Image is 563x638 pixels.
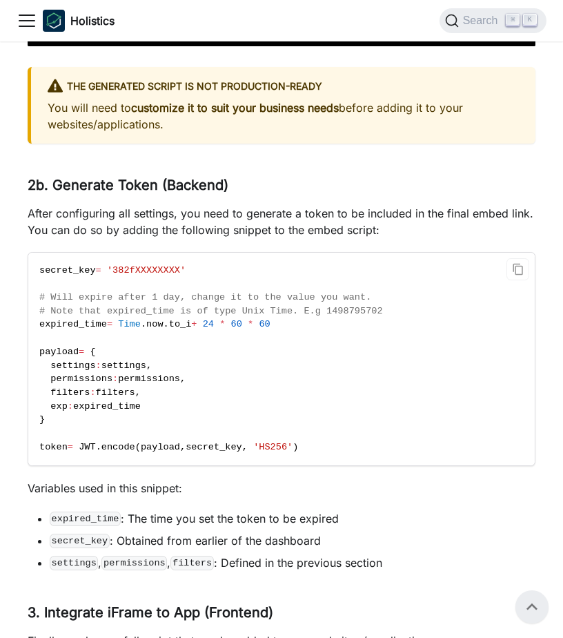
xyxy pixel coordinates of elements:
[146,319,163,329] span: now
[107,265,186,275] span: '382fXXXXXXXX'
[523,14,537,26] kbd: K
[39,442,68,452] span: token
[135,387,141,398] span: ,
[70,12,115,29] b: Holistics
[50,360,95,371] span: settings
[39,414,45,425] span: }
[50,554,535,571] li: , , : Defined in the previous section
[101,442,135,452] span: encode
[293,442,298,452] span: )
[101,556,167,570] code: permissions
[28,177,535,194] h3: 2b. Generate Token (Backend)
[96,360,101,371] span: :
[39,306,383,316] span: # Note that expired_time is of type Unix Time. E.g 1498795702
[118,319,141,329] span: Time
[79,442,95,452] span: JWT
[459,14,506,27] span: Search
[118,374,180,384] span: permissions
[50,532,535,549] li: : Obtained from earlier of the dashboard
[48,78,519,96] div: The generated script is not production-ready
[131,101,339,115] strong: customize it to suit your business needs
[170,556,213,570] code: filters
[48,99,519,133] p: You will need to before adding it to your websites/applications.
[141,442,180,452] span: payload
[79,347,84,357] span: =
[101,360,146,371] span: settings
[203,319,214,329] span: 24
[169,319,192,329] span: to_i
[28,604,535,621] h3: 3. Integrate iFrame to App (Frontend)
[96,387,135,398] span: filters
[506,258,529,281] button: Copy code to clipboard
[39,265,96,275] span: secret_key
[39,292,371,302] span: # Will expire after 1 day, change it to the value you want.
[50,510,535,527] li: : The time you set the token to be expired
[68,401,73,412] span: :
[96,442,101,452] span: .
[50,512,121,525] code: expired_time
[186,442,242,452] span: secret_key
[96,265,101,275] span: =
[146,360,152,371] span: ,
[259,319,270,329] span: 60
[253,442,293,452] span: 'HS256'
[90,387,95,398] span: :
[50,387,90,398] span: filters
[439,8,546,33] button: Search (Command+K)
[43,10,65,32] img: Holistics
[242,442,248,452] span: ,
[180,442,186,452] span: ,
[164,319,169,329] span: .
[141,319,146,329] span: .
[191,319,197,329] span: +
[39,319,107,329] span: expired_time
[515,590,549,623] button: Scroll back to top
[50,374,112,384] span: permissions
[90,347,95,357] span: {
[17,10,37,31] button: Toggle navigation bar
[506,14,520,26] kbd: ⌘
[231,319,242,329] span: 60
[28,205,535,238] p: After configuring all settings, you need to generate a token to be included in the final embed li...
[68,442,73,452] span: =
[73,401,141,412] span: expired_time
[50,556,98,570] code: settings
[107,319,112,329] span: =
[50,401,67,412] span: exp
[112,374,118,384] span: :
[135,442,141,452] span: (
[180,374,186,384] span: ,
[43,10,115,32] a: HolisticsHolistics
[39,347,79,357] span: payload
[28,480,535,496] p: Variables used in this snippet:
[50,534,110,548] code: secret_key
